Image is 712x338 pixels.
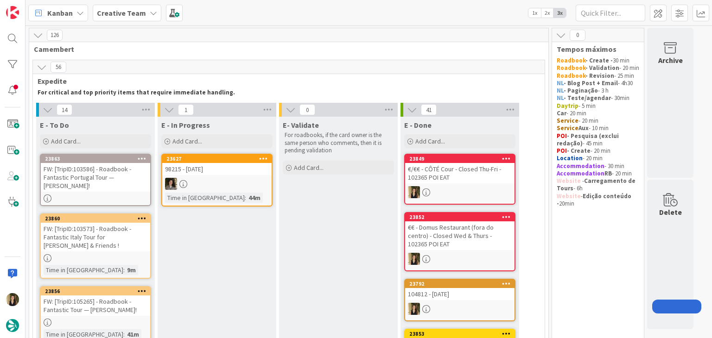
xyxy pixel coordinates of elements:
img: avatar [6,319,19,332]
div: 23856FW: [TripID:105265] - Roadbook - Fantastic Tour — [PERSON_NAME]! [41,287,150,316]
p: 30 min [557,57,639,64]
div: SP [405,186,515,198]
span: 126 [47,30,63,41]
a: 23860FW: [TripID:103573] - Roadbook - Fantastic Italy Tour for [PERSON_NAME] & Friends !Time in [... [40,213,151,279]
div: SP [405,253,515,265]
div: 23852 [405,213,515,221]
div: 23860FW: [TripID:103573] - Roadbook - Fantastic Italy Tour for [PERSON_NAME] & Friends ! [41,214,150,251]
div: 23849€/€€ - CÔTÉ Cour - Closed Thu-Fri - 102365 POI EAT [405,155,515,183]
strong: - Validation [585,64,619,72]
span: 2x [541,8,553,18]
p: - - 6h [557,177,639,193]
div: 23792 [409,281,515,287]
span: 1x [528,8,541,18]
strong: - Revision [585,72,614,80]
div: Archive [658,55,683,66]
span: 14 [57,104,72,115]
div: 23863 [45,156,150,162]
p: - 20 min [557,110,639,117]
div: 23792104812 - [DATE] [405,280,515,300]
div: 23792 [405,280,515,288]
strong: Roadbook [557,72,585,80]
strong: Accommodation [557,169,604,177]
strong: RB [604,169,612,177]
div: 23860 [45,215,150,222]
p: - 30 min [557,163,639,170]
a: 23863FW: [TripID:103586] - Roadbook - Fantastic Portugal Tour — [PERSON_NAME]! [40,154,151,206]
span: E - In Progress [161,120,210,130]
p: - 5 min [557,102,639,110]
p: - 30min [557,94,639,102]
strong: - Pesquisa (exclui redação) [557,132,620,147]
p: - 4h30 [557,80,639,87]
strong: Website [557,192,581,200]
strong: - Create - [585,56,613,64]
strong: - Create [567,147,591,155]
strong: Service [557,117,578,125]
span: 0 [570,30,585,41]
strong: NL [557,94,564,102]
strong: Roadbook [557,56,585,64]
p: - 45 min [557,132,639,148]
strong: - Teste/agendar [564,94,611,102]
div: €/€€ - CÔTÉ Cour - Closed Thu-Fri - 102365 POI EAT [405,163,515,183]
img: SP [408,253,420,265]
div: 2362798215 - [DATE] [162,155,272,175]
span: Camembert [34,44,537,54]
div: 23856 [41,287,150,295]
div: Time in [GEOGRAPHIC_DATA] [44,265,123,275]
strong: Website [557,177,581,185]
strong: POI [557,132,567,140]
div: 23849 [409,156,515,162]
p: - 20 min [557,147,639,155]
span: Add Card... [294,163,324,172]
div: 23853 [409,331,515,337]
a: 23852€€ - Domus Restaurant (fora do centro) - Closed Wed & Thurs - 102365 POI EATSP [404,212,515,271]
strong: Service [557,124,578,132]
strong: NL [557,87,564,94]
div: 23863FW: [TripID:103586] - Roadbook - Fantastic Portugal Tour — [PERSON_NAME]! [41,155,150,192]
div: 23856 [45,288,150,294]
div: 23627 [166,156,272,162]
span: 56 [51,62,66,73]
div: 23853 [405,330,515,338]
span: E - Done [404,120,432,130]
p: - 10 min [557,125,639,132]
div: 23852 [409,214,515,220]
img: SP [408,186,420,198]
div: FW: [TripID:103586] - Roadbook - Fantastic Portugal Tour — [PERSON_NAME]! [41,163,150,192]
strong: Accommodation [557,162,604,170]
strong: Car [557,109,566,117]
a: 23792104812 - [DATE]SP [404,279,515,321]
span: E - To Do [40,120,69,130]
strong: Roadbook [557,64,585,72]
div: 23860 [41,214,150,223]
p: - 20 min [557,155,639,162]
span: Add Card... [172,137,202,145]
p: - 20 min [557,64,639,72]
strong: For critical and top priority items that require immediate handling. [38,88,235,96]
strong: Daytrip [557,102,578,110]
div: 44m [246,193,263,203]
div: FW: [TripID:105265] - Roadbook - Fantastic Tour — [PERSON_NAME]! [41,295,150,316]
span: 41 [421,104,437,115]
b: Creative Team [97,8,146,18]
strong: NL [557,79,564,87]
div: SP [405,303,515,315]
span: 1 [178,104,194,115]
div: MS [162,178,272,190]
strong: Edição conteúdo - [557,192,633,207]
img: SP [408,303,420,315]
span: 3x [553,8,566,18]
span: E- Validate [283,120,319,130]
p: - 3 h [557,87,639,94]
p: - 20 min [557,170,639,177]
div: 23849 [405,155,515,163]
div: 23627 [162,155,272,163]
p: - 20min [557,193,639,208]
img: Visit kanbanzone.com [6,6,19,19]
strong: POI [557,147,567,155]
div: 23852€€ - Domus Restaurant (fora do centro) - Closed Wed & Thurs - 102365 POI EAT [405,213,515,250]
span: Tempos máximos [557,44,632,54]
div: 9m [125,265,138,275]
